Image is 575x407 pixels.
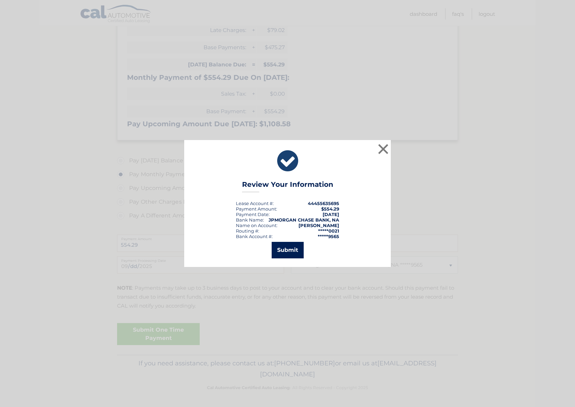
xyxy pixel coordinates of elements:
span: $554.29 [321,206,339,212]
h3: Review Your Information [242,180,333,192]
div: Bank Account #: [236,234,273,239]
button: × [376,142,390,156]
button: Submit [272,242,304,258]
strong: [PERSON_NAME] [299,223,339,228]
strong: JPMORGAN CHASE BANK, NA [269,217,339,223]
div: : [236,212,270,217]
span: [DATE] [323,212,339,217]
span: Payment Date [236,212,269,217]
div: Routing #: [236,228,259,234]
div: Payment Amount: [236,206,277,212]
div: Lease Account #: [236,201,274,206]
strong: 44455635695 [308,201,339,206]
div: Bank Name: [236,217,264,223]
div: Name on Account: [236,223,278,228]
